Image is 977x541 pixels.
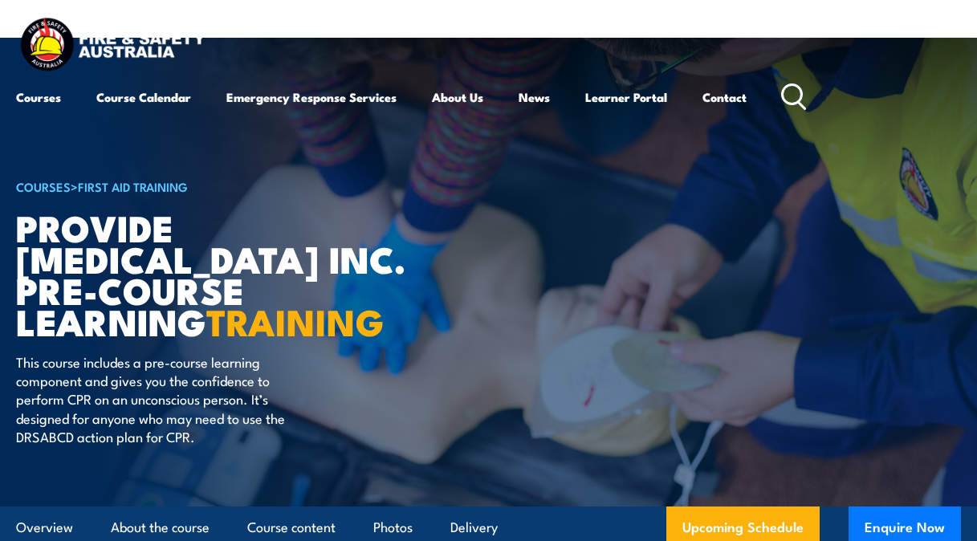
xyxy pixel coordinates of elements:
[16,177,71,195] a: COURSES
[16,211,413,337] h1: Provide [MEDICAL_DATA] inc. Pre-course Learning
[519,78,550,116] a: News
[702,78,747,116] a: Contact
[78,177,188,195] a: First Aid Training
[432,78,483,116] a: About Us
[16,177,413,196] h6: >
[585,78,667,116] a: Learner Portal
[96,78,191,116] a: Course Calendar
[206,293,385,348] strong: TRAINING
[226,78,397,116] a: Emergency Response Services
[16,78,61,116] a: Courses
[16,352,309,446] p: This course includes a pre-course learning component and gives you the confidence to perform CPR ...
